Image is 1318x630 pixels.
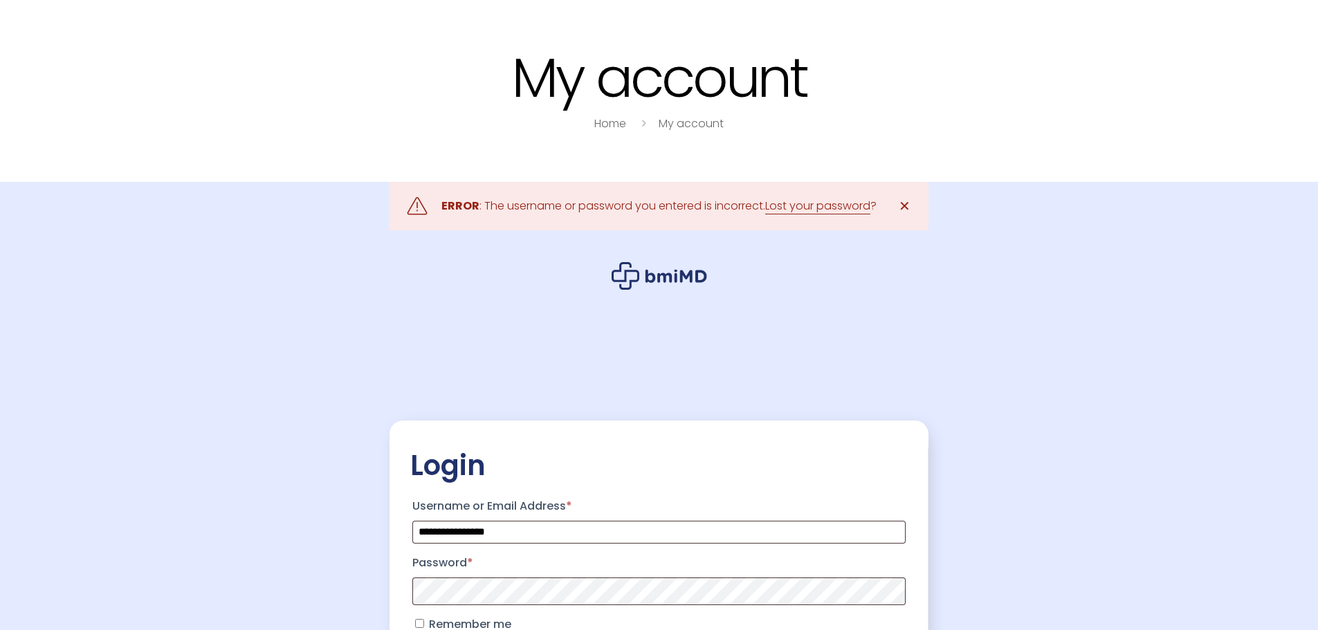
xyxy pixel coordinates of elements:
h1: My account [223,48,1095,107]
a: Lost your password [765,198,870,214]
div: : The username or password you entered is incorrect. ? [441,196,877,216]
label: Password [412,552,906,574]
label: Username or Email Address [412,495,906,517]
span: ✕ [899,196,910,216]
a: ✕ [890,192,918,220]
a: My account [659,115,724,131]
i: breadcrumbs separator [636,115,651,131]
input: Remember me [415,619,424,628]
strong: ERROR [441,198,479,214]
h2: Login [410,448,908,483]
a: Home [594,115,626,131]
